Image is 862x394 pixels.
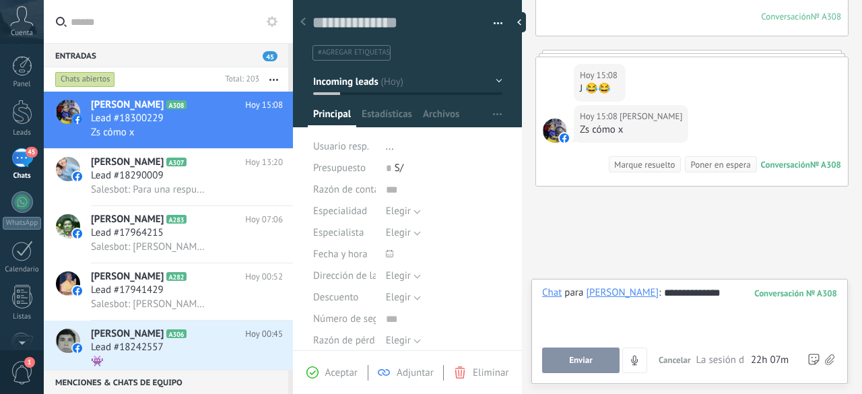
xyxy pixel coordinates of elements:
[386,222,421,244] button: Elegir
[73,172,82,181] img: icon
[166,329,186,338] span: A306
[11,29,33,38] span: Cuenta
[91,98,164,112] span: [PERSON_NAME]
[73,114,82,124] img: icon
[91,169,164,183] span: Lead #18290009
[245,156,283,169] span: Hoy 13:20
[55,71,115,88] div: Chats abiertos
[318,48,390,57] span: #agregar etiquetas
[473,366,508,379] span: Eliminar
[91,240,209,253] span: Salesbot: [PERSON_NAME], ¿quieres recibir novedades y promociones de la Escuela Cetim? Déjanos tu...
[166,272,186,281] span: A282
[313,308,376,330] div: Número de seguro
[313,108,351,127] span: Principal
[220,73,259,86] div: Total: 203
[313,287,376,308] div: Descuento
[362,108,412,127] span: Estadísticas
[653,348,696,373] button: Cancelar
[313,249,368,259] span: Fecha y hora
[313,335,388,346] span: Razón de pérdida
[580,82,620,96] div: J 😂😂
[386,334,411,347] span: Elegir
[313,271,408,281] span: Dirección de la clínica
[313,179,376,201] div: Razón de contacto
[386,330,421,352] button: Elegir
[580,123,682,137] div: Zs cómo x
[386,140,394,153] span: ...
[44,43,288,67] div: Entradas
[313,206,367,216] span: Especialidad
[386,226,411,239] span: Elegir
[690,158,750,171] div: Poner en espera
[542,348,620,373] button: Enviar
[91,270,164,284] span: [PERSON_NAME]
[386,287,421,308] button: Elegir
[313,162,366,174] span: Presupuesto
[659,354,691,366] span: Cancelar
[313,185,393,195] span: Razón de contacto
[313,158,376,179] div: Presupuesto
[313,201,376,222] div: Especialidad
[313,136,376,158] div: Usuario resp.
[24,357,35,368] span: 1
[3,172,42,180] div: Chats
[423,108,459,127] span: Archivos
[543,119,567,143] span: Maria Cerquera Peralta
[580,69,620,82] div: Hoy 15:08
[91,327,164,341] span: [PERSON_NAME]
[397,366,434,379] span: Adjuntar
[313,265,376,287] div: Dirección de la clínica
[91,341,164,354] span: Lead #18242557
[91,298,209,310] span: Salesbot: [PERSON_NAME], ¿quieres recibir novedades y promociones de la Escuela Cetim? Déjanos tu...
[91,213,164,226] span: [PERSON_NAME]
[761,11,811,22] div: Conversación
[73,343,82,353] img: icon
[91,226,164,240] span: Lead #17964215
[44,370,288,394] div: Menciones & Chats de equipo
[580,110,620,123] div: Hoy 15:08
[73,286,82,296] img: icon
[564,286,583,300] span: para
[811,11,841,22] div: № A308
[166,215,186,224] span: A283
[245,213,283,226] span: Hoy 07:06
[3,129,42,137] div: Leads
[91,284,164,297] span: Lead #17941429
[386,269,411,282] span: Elegir
[614,158,675,171] div: Marque resuelto
[313,228,364,238] span: Especialista
[754,288,837,299] div: 308
[395,162,403,174] span: S/
[751,354,789,367] span: 22h 07m
[696,354,789,367] div: La sesión de mensajería finaliza en
[313,314,393,324] span: Número de seguro
[166,158,186,166] span: A307
[386,265,421,287] button: Elegir
[73,229,82,238] img: icon
[313,222,376,244] div: Especialista
[26,147,37,158] span: 45
[245,98,283,112] span: Hoy 15:08
[91,156,164,169] span: [PERSON_NAME]
[386,201,421,222] button: Elegir
[44,149,293,205] a: avataricon[PERSON_NAME]A307Hoy 13:20Lead #18290009Salesbot: Para una respuesta más rápida y direc...
[91,183,209,196] span: Salesbot: Para una respuesta más rápida y directa del Curso de Biomagnetismo u otros temas, escrí...
[245,270,283,284] span: Hoy 00:52
[245,327,283,341] span: Hoy 00:45
[386,291,411,304] span: Elegir
[810,159,841,170] div: № A308
[620,110,682,123] span: Maria Cerquera Peralta
[386,205,411,218] span: Elegir
[696,354,748,367] span: La sesión de mensajería finaliza en:
[3,265,42,274] div: Calendario
[313,292,358,302] span: Descuento
[659,286,661,300] span: :
[3,313,42,321] div: Listas
[44,321,293,377] a: avataricon[PERSON_NAME]A306Hoy 00:45Lead #18242557👾
[44,92,293,148] a: avataricon[PERSON_NAME]A308Hoy 15:08Lead #18300229Zs cómo x
[263,51,277,61] span: 45
[325,366,358,379] span: Aceptar
[313,330,376,352] div: Razón de pérdida
[3,217,41,230] div: WhatsApp
[512,12,526,32] div: Ocultar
